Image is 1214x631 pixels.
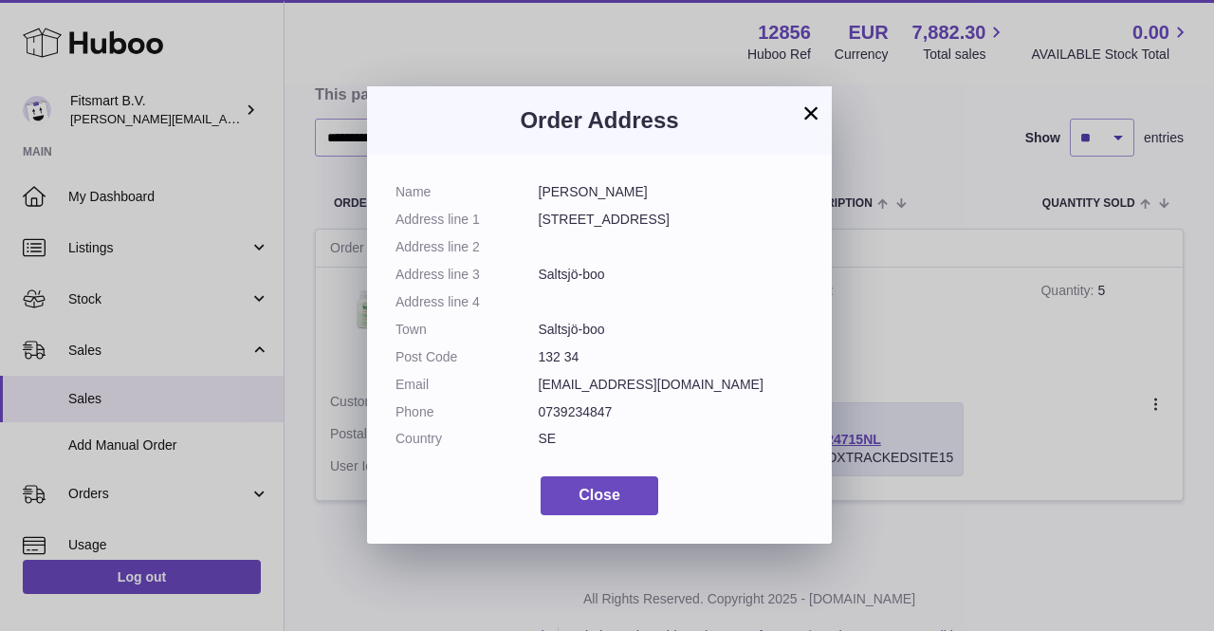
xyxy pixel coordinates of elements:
[395,348,539,366] dt: Post Code
[395,238,539,256] dt: Address line 2
[539,403,804,421] dd: 0739234847
[395,430,539,448] dt: Country
[395,321,539,339] dt: Town
[395,211,539,229] dt: Address line 1
[539,266,804,284] dd: Saltsjö-boo
[395,105,803,136] h3: Order Address
[579,487,620,503] span: Close
[395,376,539,394] dt: Email
[541,476,658,515] button: Close
[539,183,804,201] dd: [PERSON_NAME]
[539,376,804,394] dd: [EMAIL_ADDRESS][DOMAIN_NAME]
[539,321,804,339] dd: Saltsjö-boo
[539,211,804,229] dd: [STREET_ADDRESS]
[395,266,539,284] dt: Address line 3
[539,348,804,366] dd: 132 34
[395,403,539,421] dt: Phone
[395,183,539,201] dt: Name
[800,102,822,124] button: ×
[395,293,539,311] dt: Address line 4
[539,430,804,448] dd: SE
